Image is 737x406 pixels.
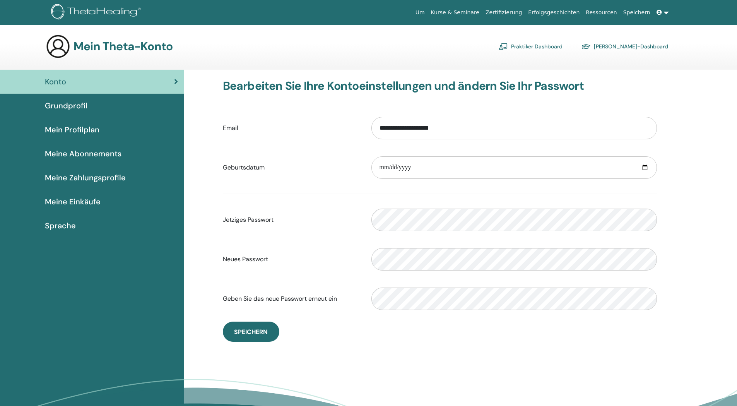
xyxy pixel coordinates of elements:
a: [PERSON_NAME]-Dashboard [581,40,668,53]
span: Meine Zahlungsprofile [45,172,126,183]
a: Um [412,5,428,20]
a: Speichern [620,5,653,20]
span: Speichern [234,328,268,336]
h3: Mein Theta-Konto [74,39,173,53]
span: Meine Einkäufe [45,196,101,207]
label: Jetziges Passwort [217,212,366,227]
label: Geben Sie das neue Passwort erneut ein [217,291,366,306]
span: Meine Abonnements [45,148,121,159]
img: graduation-cap.svg [581,43,591,50]
span: Mein Profilplan [45,124,99,135]
a: Ressourcen [583,5,620,20]
label: Geburtsdatum [217,160,366,175]
label: Email [217,121,366,135]
img: logo.png [51,4,144,21]
img: generic-user-icon.jpg [46,34,70,59]
a: Kurse & Seminare [428,5,482,20]
a: Zertifizierung [482,5,525,20]
a: Erfolgsgeschichten [525,5,583,20]
h3: Bearbeiten Sie Ihre Kontoeinstellungen und ändern Sie Ihr Passwort [223,79,657,93]
button: Speichern [223,322,279,342]
label: Neues Passwort [217,252,366,267]
span: Grundprofil [45,100,87,111]
span: Sprache [45,220,76,231]
a: Praktiker Dashboard [499,40,563,53]
img: chalkboard-teacher.svg [499,43,508,50]
span: Konto [45,76,66,87]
